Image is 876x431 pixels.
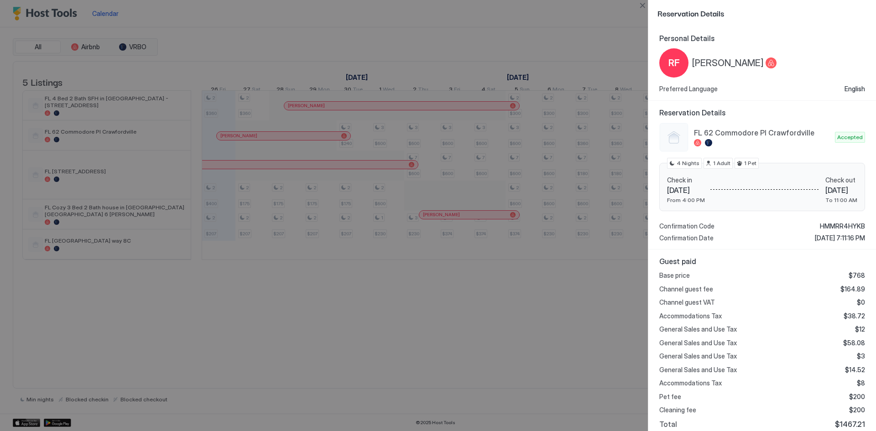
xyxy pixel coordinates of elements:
[849,406,865,414] span: $200
[659,85,718,93] span: Preferred Language
[849,271,865,280] span: $768
[659,298,715,306] span: Channel guest VAT
[659,271,690,280] span: Base price
[835,420,865,429] span: $1467.21
[825,197,857,203] span: To 11:00 AM
[659,420,677,429] span: Total
[659,406,696,414] span: Cleaning fee
[659,34,865,43] span: Personal Details
[659,379,722,387] span: Accommodations Tax
[845,85,865,93] span: English
[825,186,857,195] span: [DATE]
[659,257,865,266] span: Guest paid
[857,298,865,306] span: $0
[667,197,705,203] span: From 4:00 PM
[692,57,764,69] span: [PERSON_NAME]
[820,222,865,230] span: HMMRR4HYKB
[657,7,865,19] span: Reservation Details
[659,393,681,401] span: Pet fee
[659,285,713,293] span: Channel guest fee
[667,186,705,195] span: [DATE]
[659,325,737,333] span: General Sales and Use Tax
[659,366,737,374] span: General Sales and Use Tax
[840,285,865,293] span: $164.89
[825,176,857,184] span: Check out
[815,234,865,242] span: [DATE] 7:11:16 PM
[843,339,865,347] span: $58.08
[659,234,714,242] span: Confirmation Date
[659,108,865,117] span: Reservation Details
[849,393,865,401] span: $200
[668,56,680,70] span: RF
[659,352,737,360] span: General Sales and Use Tax
[659,339,737,347] span: General Sales and Use Tax
[713,159,730,167] span: 1 Adult
[677,159,699,167] span: 4 Nights
[857,379,865,387] span: $8
[694,128,831,137] span: FL 62 Commodore Pl Crawfordville
[855,325,865,333] span: $12
[857,352,865,360] span: $3
[844,312,865,320] span: $38.72
[744,159,756,167] span: 1 Pet
[845,366,865,374] span: $14.52
[659,222,714,230] span: Confirmation Code
[659,312,722,320] span: Accommodations Tax
[837,133,863,141] span: Accepted
[667,176,705,184] span: Check in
